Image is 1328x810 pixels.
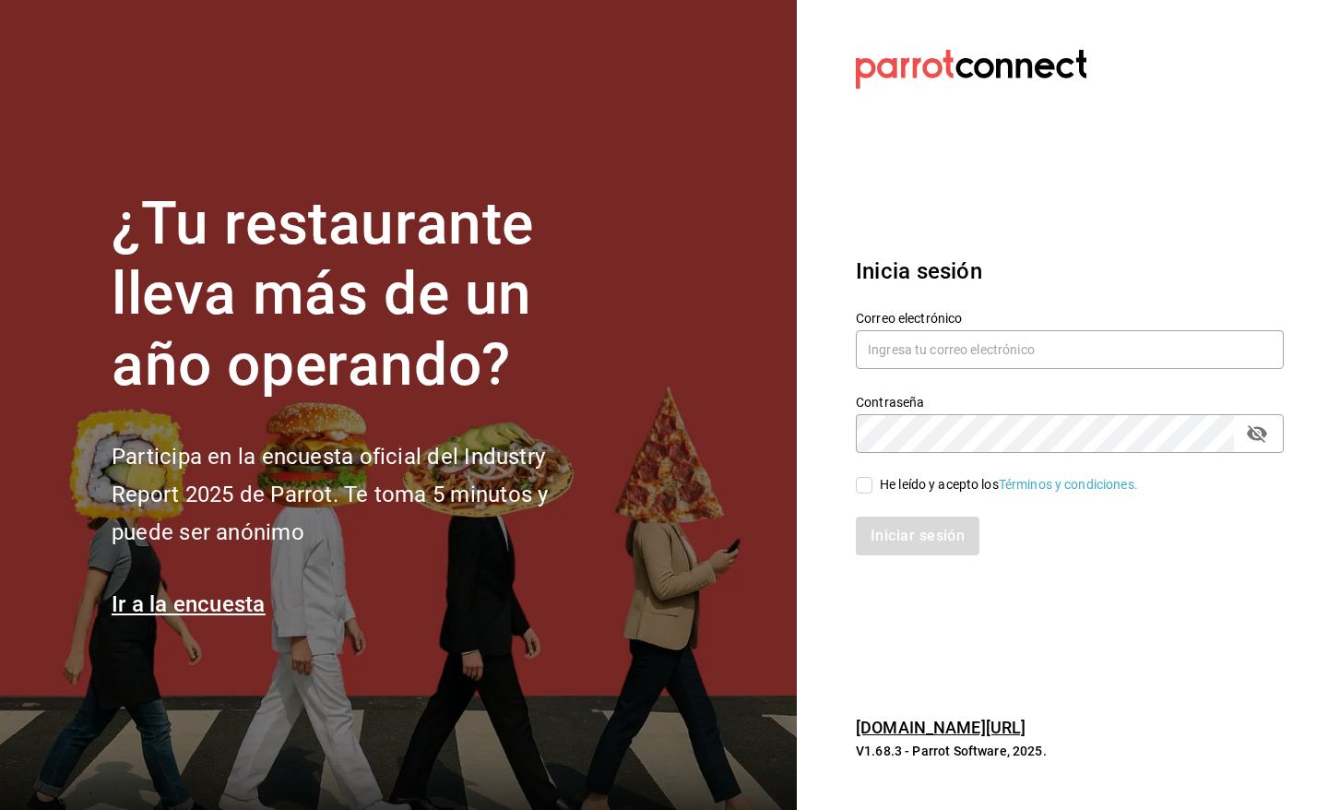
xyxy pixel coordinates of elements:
[856,395,1284,408] label: Contraseña
[999,477,1138,492] a: Términos y condiciones.
[856,311,1284,324] label: Correo electrónico
[856,255,1284,288] h3: Inicia sesión
[880,475,1138,494] div: He leído y acepto los
[112,591,266,617] a: Ir a la encuesta
[112,438,610,551] h2: Participa en la encuesta oficial del Industry Report 2025 de Parrot. Te toma 5 minutos y puede se...
[1241,418,1273,449] button: passwordField
[856,718,1026,737] a: [DOMAIN_NAME][URL]
[856,330,1284,369] input: Ingresa tu correo electrónico
[112,189,610,401] h1: ¿Tu restaurante lleva más de un año operando?
[856,742,1284,760] p: V1.68.3 - Parrot Software, 2025.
